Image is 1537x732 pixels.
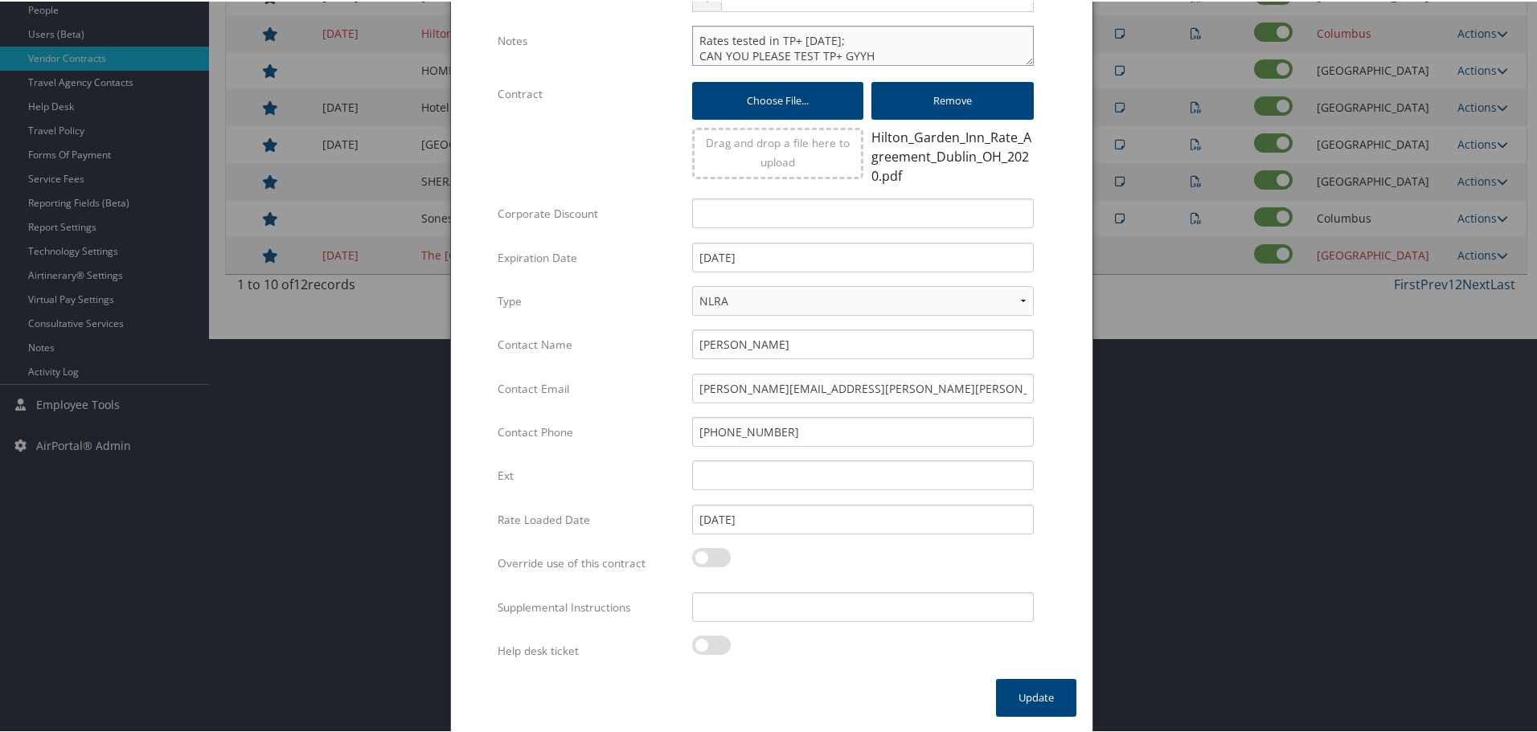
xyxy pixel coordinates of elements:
[498,24,680,55] label: Notes
[871,80,1034,118] button: Remove
[498,459,680,489] label: Ext
[498,241,680,272] label: Expiration Date
[498,372,680,403] label: Contact Email
[692,415,1034,445] input: (___) ___-____
[498,634,680,665] label: Help desk ticket
[498,415,680,446] label: Contact Phone
[498,284,680,315] label: Type
[871,126,1034,184] div: Hilton_Garden_Inn_Rate_Agreement_Dublin_OH_2020.pdf
[498,591,680,621] label: Supplemental Instructions
[706,133,850,168] span: Drag and drop a file here to upload
[996,677,1076,715] button: Update
[498,328,680,358] label: Contact Name
[498,546,680,577] label: Override use of this contract
[498,197,680,227] label: Corporate Discount
[498,77,680,108] label: Contract
[498,503,680,534] label: Rate Loaded Date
